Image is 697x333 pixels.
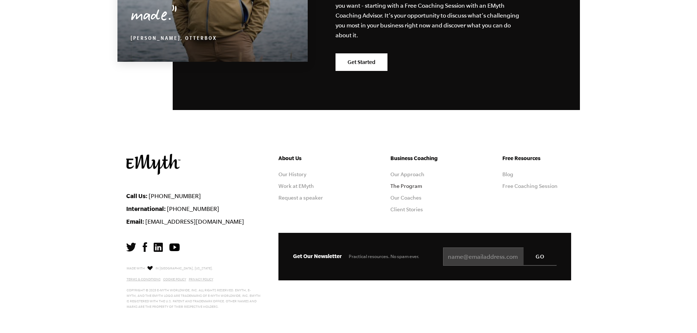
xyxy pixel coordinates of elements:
strong: International: [126,205,166,212]
a: [PHONE_NUMBER] [149,193,201,199]
a: Free Coaching Session [502,183,558,189]
a: Our Approach [390,171,424,177]
a: Work at EMyth [278,183,314,189]
iframe: Chat Widget [534,280,697,333]
p: Made with in [GEOGRAPHIC_DATA], [US_STATE]. Copyright © 2025 E-Myth Worldwide, Inc. All rights re... [127,265,261,310]
strong: Email: [126,218,144,225]
a: Our Coaches [390,195,421,201]
img: EMyth [126,154,180,175]
h5: About Us [278,154,347,163]
img: Twitter [126,243,136,251]
h5: Business Coaching [390,154,459,163]
a: Cookie Policy [163,277,186,281]
img: LinkedIn [154,243,163,252]
a: Client Stories [390,207,423,212]
strong: Call Us: [126,192,147,199]
img: YouTube [169,243,180,251]
a: Our History [278,171,306,177]
h5: Free Resources [502,154,571,163]
a: Request a speaker [278,195,323,201]
img: Facebook [143,242,147,252]
cite: [PERSON_NAME], OtterBox [131,36,217,42]
a: Privacy Policy [189,277,213,281]
img: Love [147,266,153,270]
input: name@emailaddress.com [443,247,557,266]
span: Practical resources. No spam ever. [349,254,419,259]
a: [EMAIL_ADDRESS][DOMAIN_NAME] [145,218,244,225]
a: Blog [502,171,513,177]
input: GO [524,247,557,265]
a: Terms & Conditions [127,277,161,281]
a: [PHONE_NUMBER] [167,205,219,212]
a: The Program [390,183,422,189]
span: Get Our Newsletter [293,253,342,259]
a: Get Started [336,53,387,71]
